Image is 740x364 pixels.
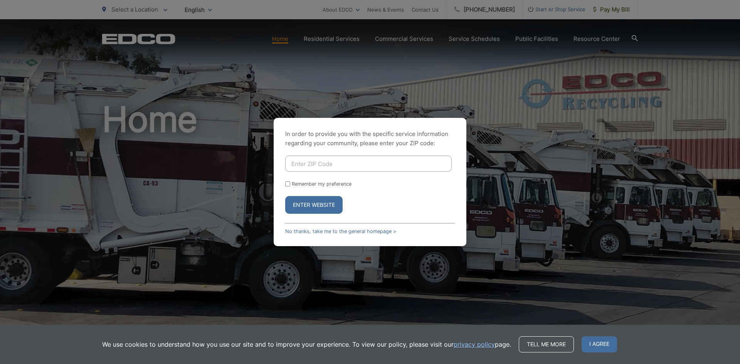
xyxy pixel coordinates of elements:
[519,336,574,352] a: Tell me more
[102,340,511,349] p: We use cookies to understand how you use our site and to improve your experience. To view our pol...
[285,228,396,234] a: No thanks, take me to the general homepage >
[285,129,455,148] p: In order to provide you with the specific service information regarding your community, please en...
[454,340,495,349] a: privacy policy
[582,336,617,352] span: I agree
[292,181,351,187] label: Remember my preference
[285,156,452,172] input: Enter ZIP Code
[285,196,343,214] button: Enter Website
